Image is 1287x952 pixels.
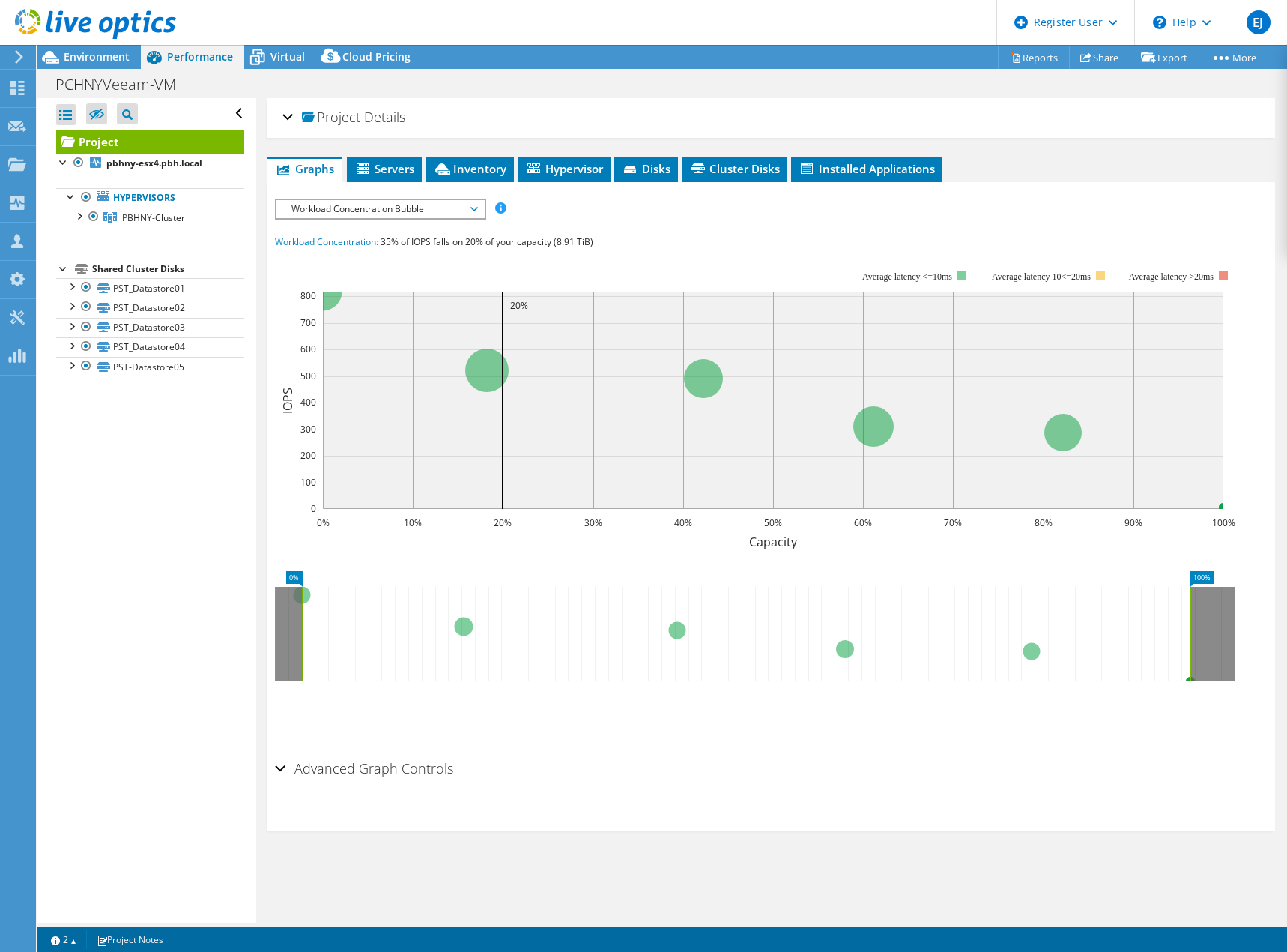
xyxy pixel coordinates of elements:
text: 20% [510,299,528,312]
a: PST_Datastore01 [56,278,244,298]
svg: \n [1153,16,1166,29]
h1: PCHNYVeeam-VM [49,76,199,93]
a: PST-Datastore05 [56,357,244,376]
text: 20% [494,516,512,529]
h2: Advanced Graph Controls [275,753,453,783]
text: 100% [1211,516,1235,529]
span: Cloud Pricing [342,49,411,64]
b: pbhny-esx4.pbh.local [106,157,202,169]
a: pbhny-esx4.pbh.local [56,154,244,173]
span: Project [302,110,360,125]
text: 0% [316,516,329,529]
a: Project Notes [86,930,174,949]
span: Workload Concentration Bubble [284,200,476,218]
a: PST_Datastore04 [56,337,244,357]
span: Virtual [270,49,305,64]
text: 70% [944,516,962,529]
text: 800 [300,289,316,302]
span: Hypervisor [525,161,603,176]
a: More [1199,46,1268,69]
span: Graphs [275,161,334,176]
text: 80% [1035,516,1053,529]
a: Reports [998,46,1070,69]
tspan: Average latency <=10ms [862,271,952,282]
text: 60% [854,516,872,529]
text: 10% [404,516,422,529]
text: Capacity [749,534,798,550]
text: IOPS [279,387,296,413]
span: Performance [167,49,233,64]
text: 600 [300,343,316,355]
span: Workload Concentration: [275,235,378,248]
div: Shared Cluster Disks [92,260,244,278]
span: EJ [1247,10,1271,34]
text: 400 [300,396,316,409]
span: Servers [354,161,414,176]
text: 90% [1124,516,1142,529]
span: Inventory [433,161,506,176]
text: 40% [674,516,692,529]
text: 100 [300,476,316,489]
span: Details [364,108,405,126]
a: Hypervisors [56,188,244,208]
a: PST_Datastore03 [56,318,244,337]
text: 0 [311,502,316,515]
a: 2 [40,930,87,949]
text: 500 [300,370,316,382]
span: Cluster Disks [689,161,780,176]
span: Disks [622,161,670,176]
a: Share [1069,46,1130,69]
a: PST_Datastore02 [56,298,244,317]
span: 35% of IOPS falls on 20% of your capacity (8.91 TiB) [381,235,593,248]
text: 300 [300,423,316,436]
text: Average latency >20ms [1129,271,1214,282]
span: Installed Applications [799,161,935,176]
span: Environment [64,49,130,64]
a: Export [1130,46,1199,69]
tspan: Average latency 10<=20ms [992,271,1091,282]
a: PBHNY-Cluster [56,208,244,227]
a: Project [56,130,244,154]
text: 30% [584,516,602,529]
text: 700 [300,316,316,329]
span: PBHNY-Cluster [122,211,185,224]
text: 200 [300,449,316,462]
text: 50% [764,516,782,529]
